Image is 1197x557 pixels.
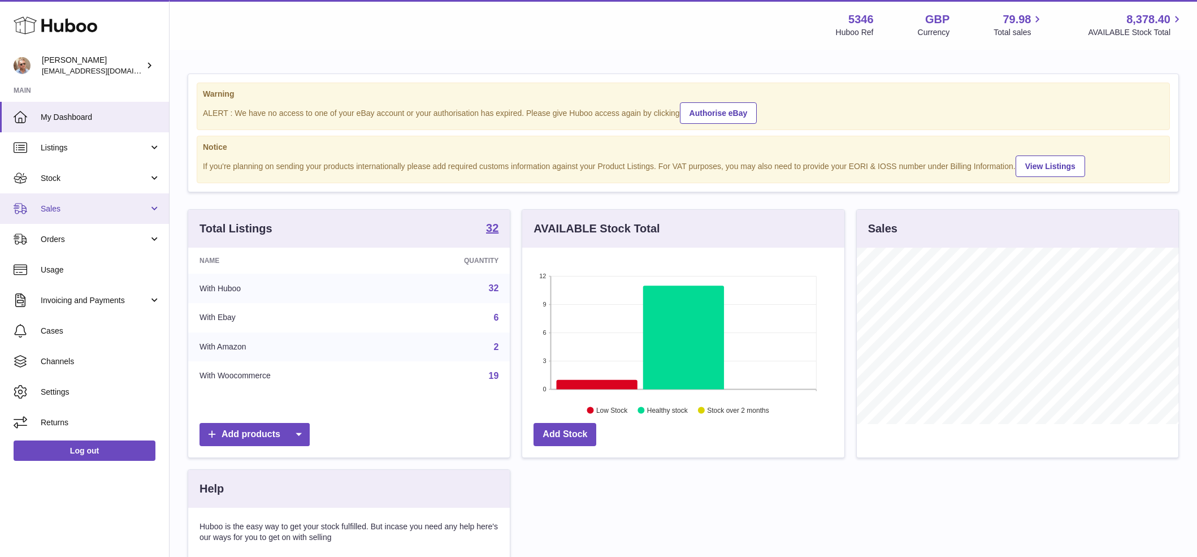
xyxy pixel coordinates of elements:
[41,417,161,428] span: Returns
[708,407,769,414] text: Stock over 2 months
[647,407,688,414] text: Healthy stock
[42,55,144,76] div: [PERSON_NAME]
[42,66,166,75] span: [EMAIL_ADDRESS][DOMAIN_NAME]
[14,57,31,74] img: support@radoneltd.co.uk
[534,423,596,446] a: Add Stock
[493,313,498,322] a: 6
[41,234,149,245] span: Orders
[41,356,161,367] span: Channels
[1126,12,1170,27] span: 8,378.40
[188,274,388,303] td: With Huboo
[203,154,1164,177] div: If you're planning on sending your products internationally please add required customs informati...
[848,12,874,27] strong: 5346
[41,387,161,398] span: Settings
[543,329,547,336] text: 6
[203,101,1164,124] div: ALERT : We have no access to one of your eBay account or your authorisation has expired. Please g...
[534,221,660,236] h3: AVAILABLE Stock Total
[1016,156,1085,177] a: View Listings
[543,301,547,308] text: 9
[41,112,161,123] span: My Dashboard
[388,248,510,274] th: Quantity
[41,173,149,184] span: Stock
[1088,12,1183,38] a: 8,378.40 AVAILABLE Stock Total
[14,441,155,461] a: Log out
[994,27,1044,38] span: Total sales
[489,371,499,381] a: 19
[41,265,161,275] span: Usage
[41,143,149,153] span: Listings
[543,386,547,392] text: 0
[188,361,388,391] td: With Woocommerce
[188,303,388,333] td: With Ebay
[1003,12,1031,27] span: 79.98
[199,221,272,236] h3: Total Listings
[925,12,949,27] strong: GBP
[489,283,499,293] a: 32
[199,521,498,543] p: Huboo is the easy way to get your stock fulfilled. But incase you need any help here's our ways f...
[918,27,950,38] div: Currency
[540,273,547,279] text: 12
[680,102,757,124] a: Authorise eBay
[203,142,1164,153] strong: Notice
[199,423,310,446] a: Add products
[188,333,388,362] td: With Amazon
[203,89,1164,100] strong: Warning
[486,222,498,234] strong: 32
[836,27,874,38] div: Huboo Ref
[486,222,498,236] a: 32
[994,12,1044,38] a: 79.98 Total sales
[543,357,547,364] text: 3
[41,295,149,306] span: Invoicing and Payments
[596,407,628,414] text: Low Stock
[41,204,149,214] span: Sales
[41,326,161,336] span: Cases
[493,342,498,352] a: 2
[1088,27,1183,38] span: AVAILABLE Stock Total
[188,248,388,274] th: Name
[868,221,897,236] h3: Sales
[199,481,224,496] h3: Help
